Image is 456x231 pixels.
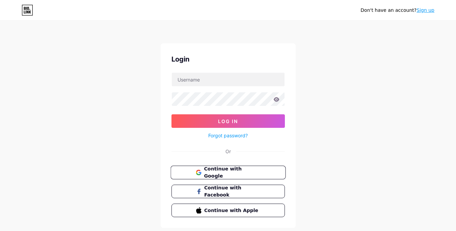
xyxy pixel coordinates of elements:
[204,184,260,199] span: Continue with Facebook
[417,7,434,13] a: Sign up
[172,73,285,86] input: Username
[171,54,285,64] div: Login
[171,114,285,128] button: Log In
[225,148,231,155] div: Or
[171,185,285,198] button: Continue with Facebook
[171,166,285,179] a: Continue with Google
[204,165,260,180] span: Continue with Google
[218,118,238,124] span: Log In
[360,7,434,14] div: Don't have an account?
[170,166,286,180] button: Continue with Google
[208,132,248,139] a: Forgot password?
[171,204,285,217] button: Continue with Apple
[204,207,260,214] span: Continue with Apple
